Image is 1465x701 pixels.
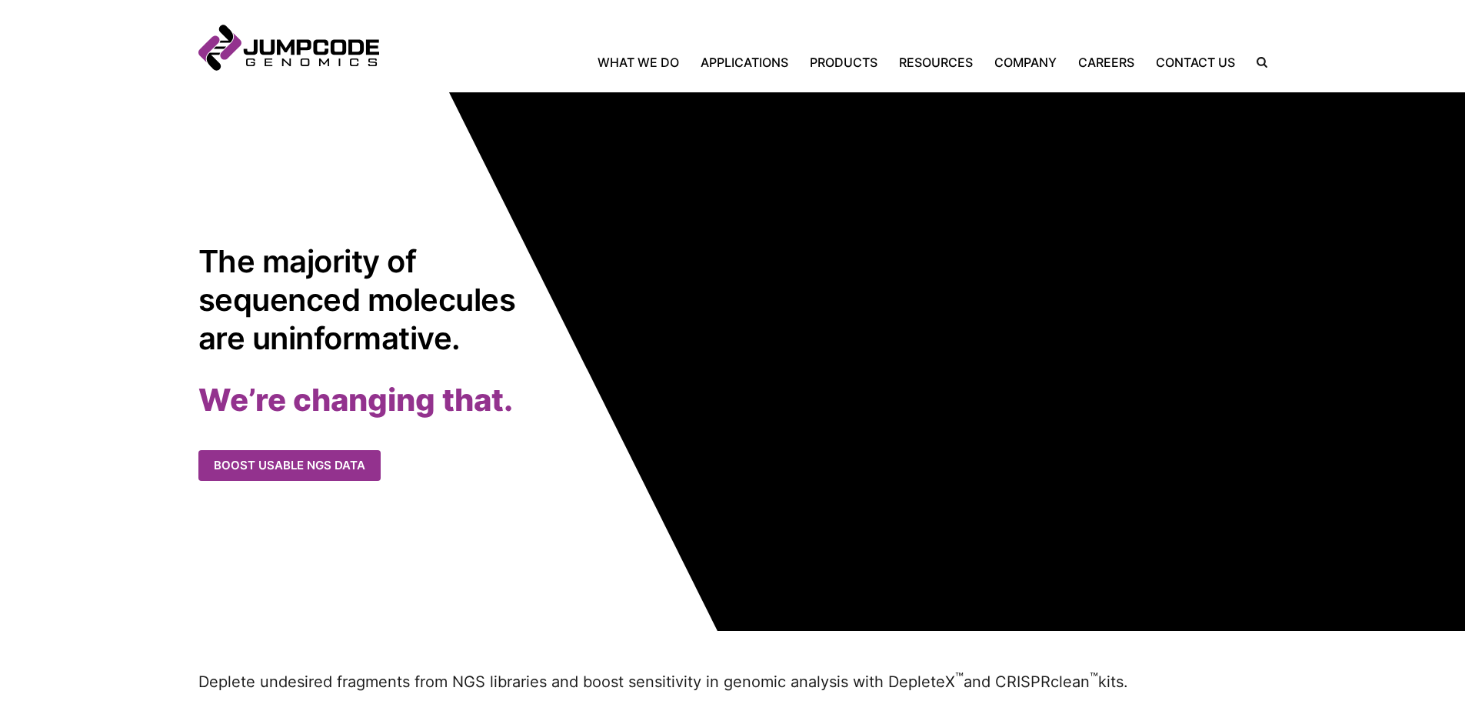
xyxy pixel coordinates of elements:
a: Resources [888,53,984,72]
a: Applications [690,53,799,72]
a: Contact Us [1145,53,1246,72]
sup: ™ [1090,671,1098,685]
a: What We Do [598,53,690,72]
h1: The majority of sequenced molecules are uninformative. [198,242,525,358]
nav: Primary Navigation [379,53,1246,72]
h2: We’re changing that. [198,381,733,419]
p: Deplete undesired fragments from NGS libraries and boost sensitivity in genomic analysis with Dep... [198,669,1267,693]
a: Boost usable NGS data [198,450,381,482]
a: Products [799,53,888,72]
sup: ™ [955,671,964,685]
a: Careers [1067,53,1145,72]
label: Search the site. [1246,57,1267,68]
a: Company [984,53,1067,72]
